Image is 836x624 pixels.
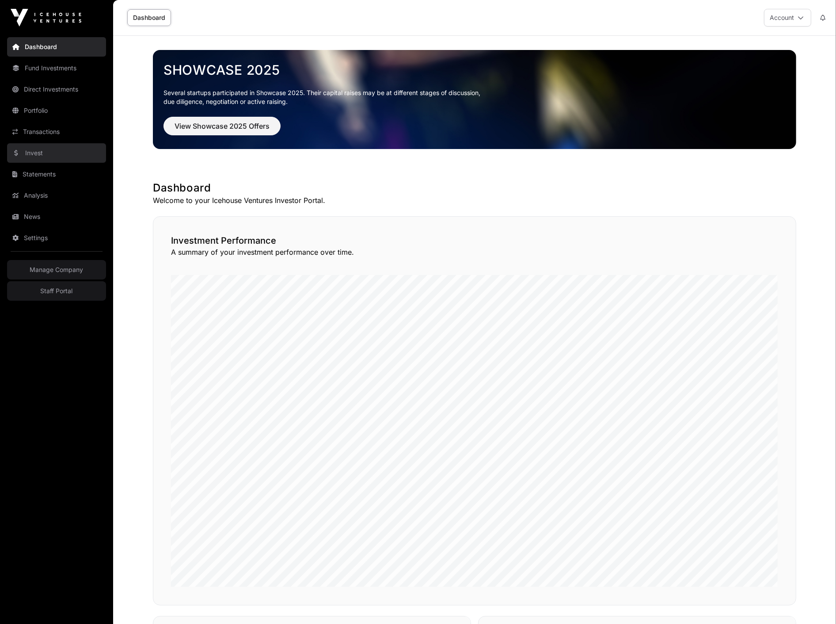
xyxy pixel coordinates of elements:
h1: Dashboard [153,181,796,195]
img: Showcase 2025 [153,50,796,149]
a: Portfolio [7,101,106,120]
h2: Investment Performance [171,234,778,247]
a: View Showcase 2025 Offers [163,126,281,134]
img: Icehouse Ventures Logo [11,9,81,27]
a: Showcase 2025 [163,62,786,78]
a: Transactions [7,122,106,142]
a: Invest [7,143,106,163]
a: News [7,207,106,226]
a: Fund Investments [7,58,106,78]
p: A summary of your investment performance over time. [171,247,778,257]
a: Settings [7,228,106,248]
iframe: Chat Widget [792,582,836,624]
span: View Showcase 2025 Offers [175,121,270,131]
a: Direct Investments [7,80,106,99]
a: Statements [7,165,106,184]
p: Welcome to your Icehouse Ventures Investor Portal. [153,195,796,206]
a: Manage Company [7,260,106,279]
button: Account [764,9,811,27]
a: Staff Portal [7,281,106,301]
a: Dashboard [7,37,106,57]
button: View Showcase 2025 Offers [163,117,281,135]
a: Dashboard [127,9,171,26]
p: Several startups participated in Showcase 2025. Their capital raises may be at different stages o... [163,88,786,106]
a: Analysis [7,186,106,205]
